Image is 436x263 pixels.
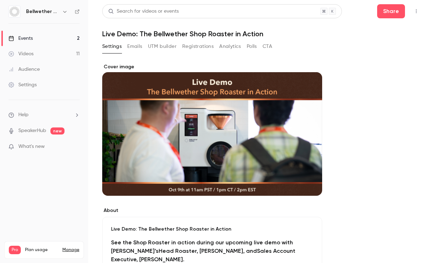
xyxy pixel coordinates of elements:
div: Audience [8,66,40,73]
div: Events [8,35,33,42]
div: Videos [8,50,33,57]
label: Cover image [102,63,322,70]
strong: Head Roaster, [PERSON_NAME] [159,248,243,254]
span: new [50,127,65,134]
button: Settings [102,41,122,52]
span: Help [18,111,29,119]
h6: Bellwether Coffee [26,8,59,15]
div: Settings [8,81,37,88]
button: Polls [247,41,257,52]
label: About [102,207,322,214]
span: Plan usage [25,247,58,253]
button: Emails [127,41,142,52]
button: Share [377,4,405,18]
section: Cover image [102,63,322,196]
a: SpeakerHub [18,127,46,134]
button: Analytics [219,41,241,52]
button: CTA [263,41,272,52]
h1: Live Demo: The Bellwether Shop Roaster in Action [102,30,422,38]
span: What's new [18,143,45,150]
img: Bellwether Coffee [9,6,20,17]
div: Search for videos or events [108,8,179,15]
a: Manage [62,247,79,253]
button: Registrations [182,41,214,52]
span: Pro [9,246,21,254]
li: help-dropdown-opener [8,111,80,119]
p: Live Demo: The Bellwether Shop Roaster in Action [111,226,313,233]
iframe: Noticeable Trigger [71,144,80,150]
button: UTM builder [148,41,177,52]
